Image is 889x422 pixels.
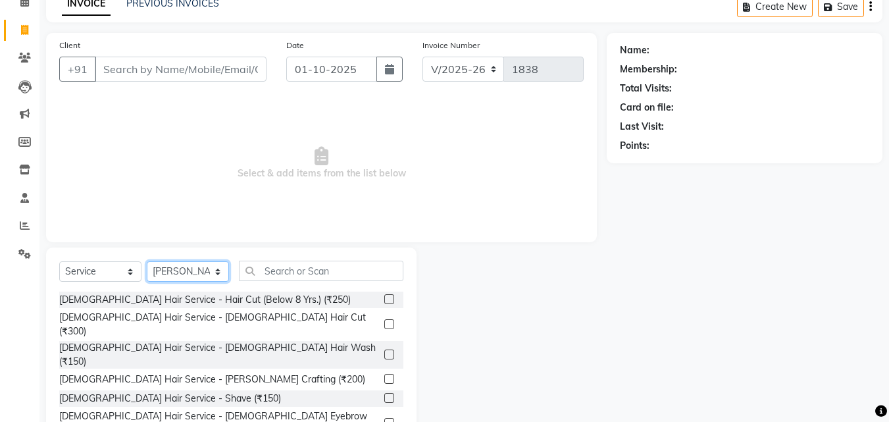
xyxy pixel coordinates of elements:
[620,101,674,115] div: Card on file:
[59,40,80,51] label: Client
[422,40,480,51] label: Invoice Number
[59,97,584,229] span: Select & add items from the list below
[59,311,379,338] div: [DEMOGRAPHIC_DATA] Hair Service - [DEMOGRAPHIC_DATA] Hair Cut (₹300)
[620,139,649,153] div: Points:
[620,63,677,76] div: Membership:
[59,373,365,386] div: [DEMOGRAPHIC_DATA] Hair Service - [PERSON_NAME] Crafting (₹200)
[59,392,281,406] div: [DEMOGRAPHIC_DATA] Hair Service - Shave (₹150)
[59,293,351,307] div: [DEMOGRAPHIC_DATA] Hair Service - Hair Cut (Below 8 Yrs.) (₹250)
[59,341,379,369] div: [DEMOGRAPHIC_DATA] Hair Service - [DEMOGRAPHIC_DATA] Hair Wash (₹150)
[59,57,96,82] button: +91
[286,40,304,51] label: Date
[95,57,267,82] input: Search by Name/Mobile/Email/Code
[620,43,649,57] div: Name:
[239,261,403,281] input: Search or Scan
[620,82,672,95] div: Total Visits:
[620,120,664,134] div: Last Visit:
